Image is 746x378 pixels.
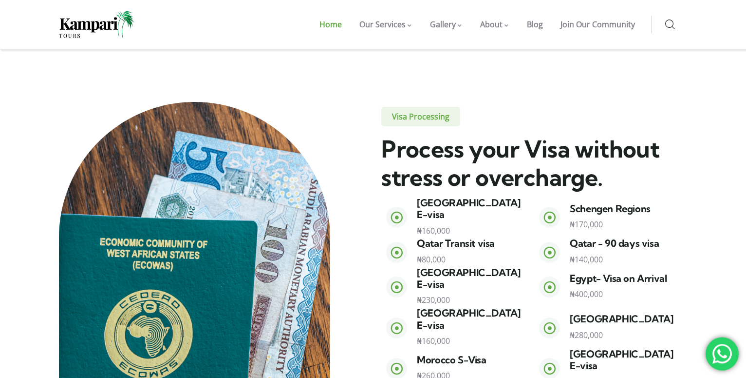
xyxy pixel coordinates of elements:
[381,135,659,192] span: Process your Visa without stress or overcharge.
[430,19,456,30] span: Gallery
[706,338,739,371] div: 'Chat
[570,328,682,342] p: ₦280,000
[417,307,521,331] span: [GEOGRAPHIC_DATA] E-visa
[480,19,503,30] span: About
[570,218,682,232] p: ₦170,000
[417,293,529,307] p: ₦230,000
[570,272,667,284] span: Egypt- Visa on Arrival
[570,253,682,267] p: ₦140,000
[359,19,406,30] span: Our Services
[319,19,342,30] span: Home
[381,107,460,126] span: Visa Processing
[570,313,673,325] span: [GEOGRAPHIC_DATA]
[417,266,521,290] span: [GEOGRAPHIC_DATA] E-visa
[570,202,651,215] span: Schengen Regions
[417,197,521,220] span: [GEOGRAPHIC_DATA] E-visa
[527,19,543,30] span: Blog
[570,348,673,372] span: [GEOGRAPHIC_DATA] E-visa
[417,253,529,267] p: ₦80,000
[570,287,682,301] p: ₦400,000
[570,237,659,249] span: Qatar - 90 days visa
[417,334,529,348] p: ₦160,000
[560,19,635,30] span: Join Our Community
[417,224,529,238] p: ₦160,000
[59,11,134,38] img: Home
[417,237,495,249] span: Qatar Transit visa
[417,354,486,366] span: Morocco S-Visa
